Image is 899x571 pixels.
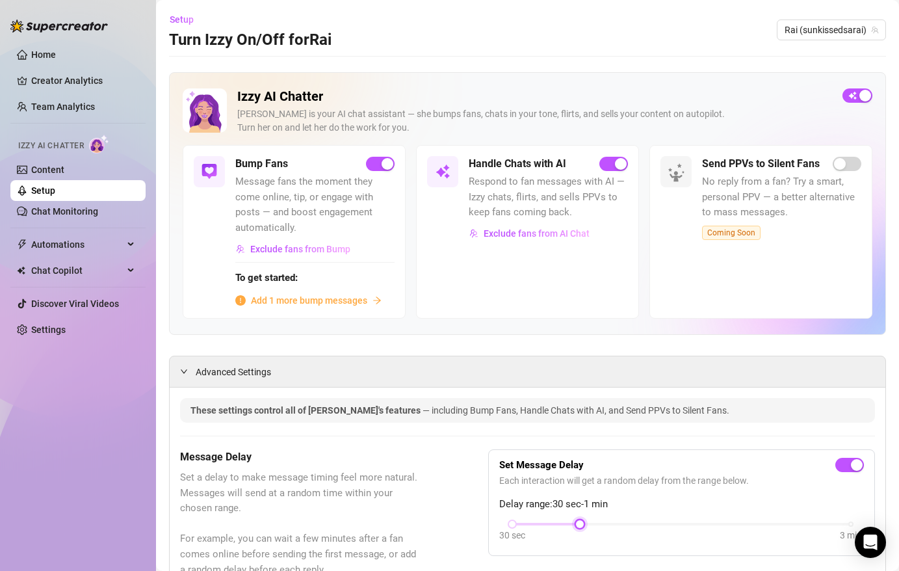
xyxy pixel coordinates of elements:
h5: Send PPVs to Silent Fans [702,156,820,172]
span: Chat Copilot [31,260,124,281]
button: Exclude fans from AI Chat [469,223,590,244]
img: logo-BBDzfeDw.svg [10,20,108,33]
span: Izzy AI Chatter [18,140,84,152]
span: Delay range: 30 sec - 1 min [499,497,864,512]
img: Izzy AI Chatter [183,88,227,133]
span: thunderbolt [17,239,27,250]
span: — including Bump Fans, Handle Chats with AI, and Send PPVs to Silent Fans. [423,405,729,416]
a: Setup [31,185,55,196]
a: Creator Analytics [31,70,135,91]
div: [PERSON_NAME] is your AI chat assistant — she bumps fans, chats in your tone, flirts, and sells y... [237,107,832,135]
a: Content [31,165,64,175]
span: No reply from a fan? Try a smart, personal PPV — a better alternative to mass messages. [702,174,861,220]
span: These settings control all of [PERSON_NAME]'s features [190,405,423,416]
h5: Message Delay [180,449,423,465]
a: Chat Monitoring [31,206,98,217]
span: Automations [31,234,124,255]
h5: Handle Chats with AI [469,156,566,172]
div: 3 min [840,528,862,542]
span: Coming Soon [702,226,761,240]
img: silent-fans-ppv-o-N6Mmdf.svg [668,163,688,184]
span: Rai (sunkissedsarai) [785,20,878,40]
a: Discover Viral Videos [31,299,119,309]
span: info-circle [235,295,246,306]
strong: To get started: [235,272,298,284]
img: AI Chatter [89,135,109,153]
span: team [871,26,879,34]
div: expanded [180,364,196,378]
span: Message fans the moment they come online, tip, or engage with posts — and boost engagement automa... [235,174,395,235]
span: Exclude fans from AI Chat [484,228,590,239]
div: 30 sec [499,528,525,542]
span: Each interaction will get a random delay from the range below. [499,473,864,488]
strong: Set Message Delay [499,459,584,471]
span: Add 1 more bump messages [251,293,367,308]
span: arrow-right [372,296,382,305]
img: svg%3e [202,164,217,179]
img: svg%3e [236,245,245,254]
img: Chat Copilot [17,266,25,275]
h5: Bump Fans [235,156,288,172]
img: svg%3e [435,164,450,179]
span: expanded [180,367,188,375]
span: Setup [170,14,194,25]
div: Open Intercom Messenger [855,527,886,558]
a: Home [31,49,56,60]
a: Settings [31,325,66,335]
span: Exclude fans from Bump [250,244,350,254]
button: Setup [169,9,204,30]
a: Team Analytics [31,101,95,112]
span: Respond to fan messages with AI — Izzy chats, flirts, and sells PPVs to keep fans coming back. [469,174,628,220]
span: Advanced Settings [196,365,271,379]
h2: Izzy AI Chatter [237,88,832,105]
h3: Turn Izzy On/Off for Rai [169,30,332,51]
img: svg%3e [469,229,478,238]
button: Exclude fans from Bump [235,239,351,259]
